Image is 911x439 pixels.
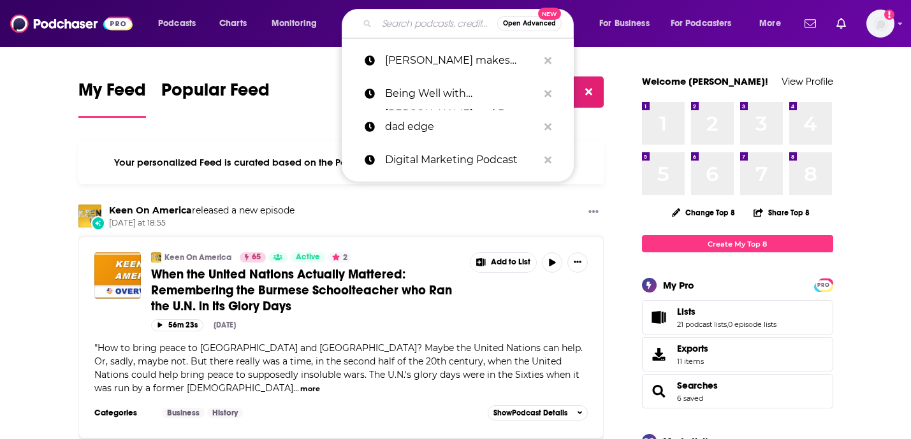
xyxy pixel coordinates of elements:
[866,10,894,38] button: Show profile menu
[78,79,146,118] a: My Feed
[342,143,574,176] a: Digital Marketing Podcast
[207,408,243,418] a: History
[252,251,261,264] span: 65
[677,343,708,354] span: Exports
[214,320,236,329] div: [DATE]
[161,79,270,118] a: Popular Feed
[538,8,561,20] span: New
[151,266,461,314] a: When the United Nations Actually Mattered: Remembering the Burmese Schoolteacher who Ran the U.N....
[759,15,781,32] span: More
[94,342,583,394] span: How to bring peace to [GEOGRAPHIC_DATA] and [GEOGRAPHIC_DATA]? Maybe the United Nations can help....
[385,44,538,77] p: travis makes money
[816,280,831,290] span: PRO
[151,252,161,263] img: Keen On America
[671,15,732,32] span: For Podcasters
[488,405,588,421] button: ShowPodcast Details
[109,218,295,229] span: [DATE] at 18:55
[677,357,708,366] span: 11 items
[342,110,574,143] a: dad edge
[240,252,266,263] a: 65
[799,13,821,34] a: Show notifications dropdown
[94,252,141,299] img: When the United Nations Actually Mattered: Remembering the Burmese Schoolteacher who Ran the U.N....
[646,308,672,326] a: Lists
[109,205,295,217] h3: released a new episode
[10,11,133,36] img: Podchaser - Follow, Share and Rate Podcasts
[272,15,317,32] span: Monitoring
[342,77,574,110] a: Being Well with [PERSON_NAME] and Dr. [PERSON_NAME]
[328,252,351,263] button: 2
[377,13,497,34] input: Search podcasts, credits, & more...
[642,75,768,87] a: Welcome [PERSON_NAME]!
[470,253,537,272] button: Show More Button
[677,306,696,317] span: Lists
[816,280,831,289] a: PRO
[385,77,538,110] p: Being Well with Forrest Hanson and Dr. Rick Hanson
[497,16,562,31] button: Open AdvancedNew
[646,345,672,363] span: Exports
[263,13,333,34] button: open menu
[884,10,894,20] svg: Add a profile image
[493,408,567,417] span: Show Podcast Details
[677,380,718,391] a: Searches
[78,205,101,227] img: Keen On America
[385,143,538,176] p: Digital Marketing Podcast
[503,20,556,27] span: Open Advanced
[219,15,247,32] span: Charts
[728,320,776,329] a: 0 episode lists
[599,15,650,32] span: For Business
[642,337,833,371] a: Exports
[590,13,666,34] button: open menu
[583,205,604,220] button: Show More Button
[677,320,727,329] a: 21 podcast lists
[211,13,254,34] a: Charts
[782,75,833,87] a: View Profile
[663,279,694,291] div: My Pro
[109,205,192,216] a: Keen On America
[151,319,203,331] button: 56m 23s
[677,394,703,403] a: 6 saved
[642,374,833,408] span: Searches
[677,306,776,317] a: Lists
[866,10,894,38] span: Logged in as megcassidy
[491,257,530,267] span: Add to List
[646,382,672,400] a: Searches
[161,79,270,108] span: Popular Feed
[94,342,583,394] span: "
[662,13,750,34] button: open menu
[642,235,833,252] a: Create My Top 8
[296,251,320,264] span: Active
[753,200,810,225] button: Share Top 8
[94,408,152,418] h3: Categories
[151,266,452,314] span: When the United Nations Actually Mattered: Remembering the Burmese Schoolteacher who Ran the U.N....
[342,44,574,77] a: [PERSON_NAME] makes money
[642,300,833,335] span: Lists
[291,252,325,263] a: Active
[750,13,797,34] button: open menu
[78,79,146,108] span: My Feed
[727,320,728,329] span: ,
[385,110,538,143] p: dad edge
[567,252,588,273] button: Show More Button
[866,10,894,38] img: User Profile
[664,205,743,220] button: Change Top 8
[78,141,604,184] div: Your personalized Feed is curated based on the Podcasts, Creators, Users, and Lists that you Follow.
[293,382,299,394] span: ...
[354,9,586,38] div: Search podcasts, credits, & more...
[162,408,205,418] a: Business
[300,384,320,394] button: more
[164,252,231,263] a: Keen On America
[158,15,196,32] span: Podcasts
[831,13,851,34] a: Show notifications dropdown
[149,13,212,34] button: open menu
[91,216,105,230] div: New Episode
